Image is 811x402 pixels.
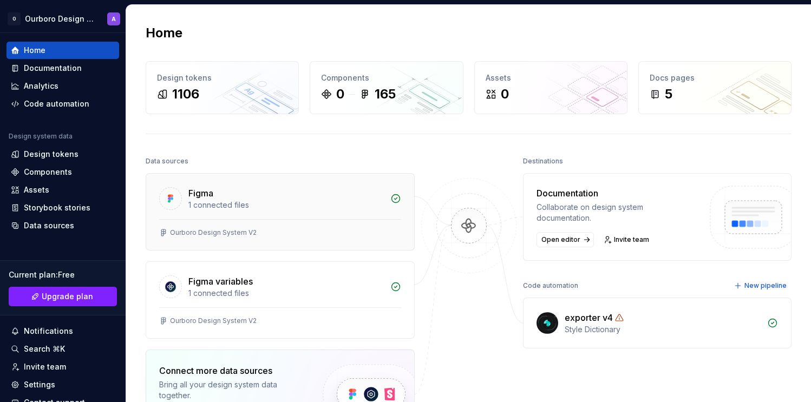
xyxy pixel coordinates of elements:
[2,7,123,30] button: OOurboro Design SystemA
[146,173,415,251] a: Figma1 connected filesOurboro Design System V2
[665,85,672,103] div: 5
[9,132,73,141] div: Design system data
[170,228,257,237] div: Ourboro Design System V2
[6,199,119,216] a: Storybook stories
[6,77,119,95] a: Analytics
[310,61,463,114] a: Components0165
[146,261,415,339] a: Figma variables1 connected filesOurboro Design System V2
[6,376,119,393] a: Settings
[6,163,119,181] a: Components
[24,167,72,177] div: Components
[6,95,119,113] a: Code automation
[42,291,93,302] span: Upgrade plan
[146,154,188,169] div: Data sources
[523,154,563,169] div: Destinations
[474,61,627,114] a: Assets0
[24,202,90,213] div: Storybook stories
[6,60,119,77] a: Documentation
[24,184,49,195] div: Assets
[24,149,79,160] div: Design tokens
[638,61,792,114] a: Docs pages5
[188,288,384,299] div: 1 connected files
[146,61,299,114] a: Design tokens1106
[336,85,344,103] div: 0
[6,217,119,234] a: Data sources
[24,63,82,74] div: Documentation
[731,278,792,293] button: New pipeline
[375,85,396,103] div: 165
[6,340,119,358] button: Search ⌘K
[25,14,94,24] div: Ourboro Design System
[600,232,654,247] a: Invite team
[6,322,119,340] button: Notifications
[565,324,761,335] div: Style Dictionary
[9,287,117,306] a: Upgrade plan
[24,98,89,109] div: Code automation
[6,42,119,59] a: Home
[486,73,616,83] div: Assets
[24,344,65,354] div: Search ⌘K
[614,235,649,244] span: Invite team
[650,73,780,83] div: Docs pages
[188,275,253,288] div: Figma variables
[24,81,58,91] div: Analytics
[112,15,116,23] div: A
[537,232,594,247] a: Open editor
[157,73,287,83] div: Design tokens
[541,235,580,244] span: Open editor
[744,281,787,290] span: New pipeline
[565,311,613,324] div: exporter v4
[159,379,304,401] div: Bring all your design system data together.
[537,202,698,223] div: Collaborate on design system documentation.
[188,200,384,210] div: 1 connected files
[24,379,55,390] div: Settings
[188,187,213,200] div: Figma
[24,326,73,337] div: Notifications
[24,361,66,372] div: Invite team
[6,181,119,199] a: Assets
[6,146,119,163] a: Design tokens
[9,269,117,280] div: Current plan : Free
[172,85,199,103] div: 1106
[170,317,257,325] div: Ourboro Design System V2
[523,278,578,293] div: Code automation
[501,85,509,103] div: 0
[6,358,119,375] a: Invite team
[146,24,182,42] h2: Home
[8,12,21,25] div: O
[159,364,304,377] div: Connect more data sources
[24,220,74,231] div: Data sources
[537,187,698,200] div: Documentation
[321,73,452,83] div: Components
[24,45,45,56] div: Home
